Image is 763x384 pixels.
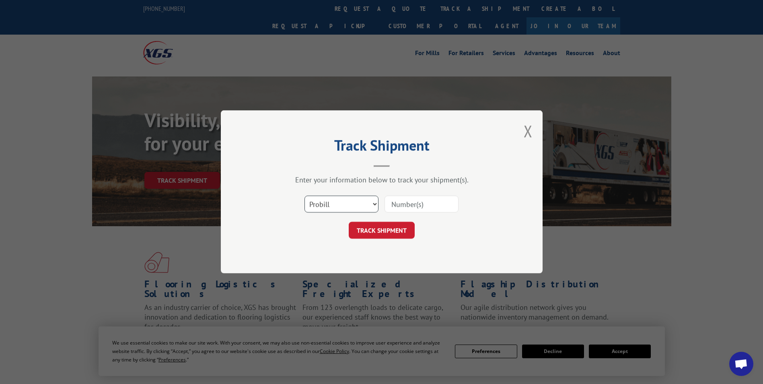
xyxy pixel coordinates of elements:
button: TRACK SHIPMENT [349,222,415,239]
div: Open chat [729,352,753,376]
button: Close modal [524,120,533,142]
h2: Track Shipment [261,140,502,155]
input: Number(s) [385,196,459,213]
div: Enter your information below to track your shipment(s). [261,175,502,185]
